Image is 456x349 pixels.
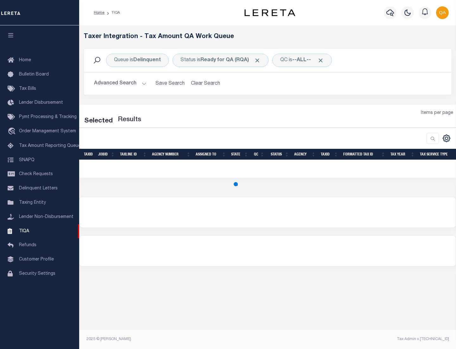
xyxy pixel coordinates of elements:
[317,57,324,64] span: Click to Remove
[104,10,120,16] li: TIQA
[96,149,117,160] th: JobID
[118,115,141,125] label: Results
[19,87,36,91] span: Tax Bills
[272,336,449,342] div: Tax Admin v.[TECHNICAL_ID]
[19,129,76,134] span: Order Management System
[94,77,147,90] button: Advanced Search
[19,201,46,205] span: Taxing Entity
[8,128,18,136] i: travel_explore
[19,215,73,219] span: Lender Non-Disbursement
[19,158,35,162] span: SNAPQ
[229,149,251,160] th: State
[193,149,229,160] th: Assigned To
[341,149,388,160] th: Formatted Tax ID
[19,229,29,233] span: TIQA
[436,6,449,19] img: svg+xml;base64,PHN2ZyB4bWxucz0iaHR0cDovL3d3dy53My5vcmcvMjAwMC9zdmciIHBvaW50ZXItZXZlbnRzPSJub25lIi...
[19,72,49,77] span: Bulletin Board
[19,272,55,276] span: Security Settings
[19,172,53,176] span: Check Requests
[292,149,318,160] th: Agency
[94,11,104,15] a: Home
[152,77,188,90] button: Save Search
[149,149,193,160] th: Agency Number
[106,54,169,67] div: Click to Edit
[19,144,81,148] span: Tax Amount Reporting Queue
[421,110,453,117] span: Items per page
[251,149,267,160] th: QC
[19,186,58,191] span: Delinquent Letters
[19,58,31,63] span: Home
[188,77,223,90] button: Clear Search
[254,57,261,64] span: Click to Remove
[84,116,113,126] div: Selected
[19,101,63,105] span: Lender Disbursement
[117,149,149,160] th: TaxLine ID
[19,257,54,262] span: Customer Profile
[19,115,77,119] span: Pymt Processing & Tracking
[82,336,268,342] div: 2025 © [PERSON_NAME].
[133,58,161,63] b: Delinquent
[244,9,295,16] img: logo-dark.svg
[292,58,311,63] b: --ALL--
[200,58,261,63] b: Ready for QA (RQA)
[19,243,36,247] span: Refunds
[388,149,417,160] th: Tax Year
[84,33,452,41] h5: Taxer Integration - Tax Amount QA Work Queue
[81,149,96,160] th: TaxID
[318,149,341,160] th: TaxID
[173,54,269,67] div: Click to Edit
[272,54,332,67] div: Click to Edit
[267,149,292,160] th: Status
